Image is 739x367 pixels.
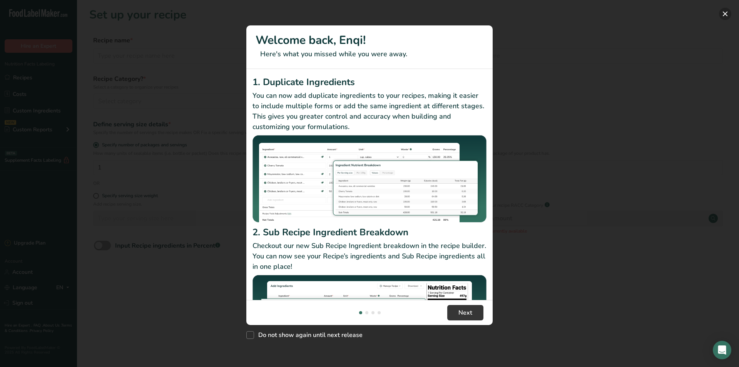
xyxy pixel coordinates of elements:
p: Checkout our new Sub Recipe Ingredient breakdown in the recipe builder. You can now see your Reci... [252,241,487,272]
h2: 1. Duplicate Ingredients [252,75,487,89]
img: Duplicate Ingredients [252,135,487,223]
h1: Welcome back, Enqi! [256,32,483,49]
div: Open Intercom Messenger [713,341,731,359]
h2: 2. Sub Recipe Ingredient Breakdown [252,225,487,239]
span: Next [458,308,472,317]
span: Do not show again until next release [254,331,363,339]
img: Sub Recipe Ingredient Breakdown [252,275,487,362]
p: Here's what you missed while you were away. [256,49,483,59]
p: You can now add duplicate ingredients to your recipes, making it easier to include multiple forms... [252,90,487,132]
button: Next [447,305,483,320]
